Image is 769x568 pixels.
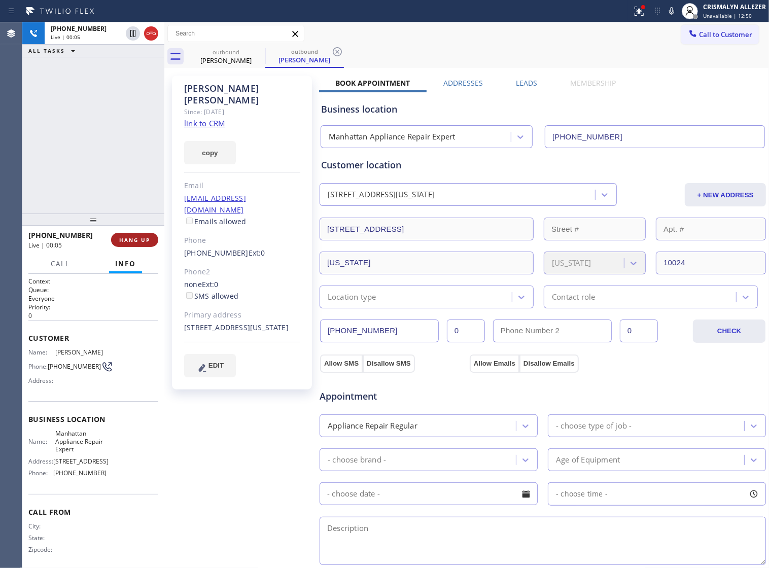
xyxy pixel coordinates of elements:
h2: Priority: [28,303,158,311]
div: [PERSON_NAME] [188,56,264,65]
input: Phone Number [320,319,439,342]
button: Disallow SMS [363,354,415,373]
div: [PERSON_NAME] [266,55,343,64]
input: Street # [544,218,646,240]
button: Info [109,254,142,274]
div: Phone [184,235,300,246]
span: [STREET_ADDRESS] [53,457,109,465]
span: - choose time - [556,489,608,499]
div: Primary address [184,309,300,321]
span: Manhattan Appliance Repair Expert [55,430,106,453]
button: Hang up [144,26,158,41]
input: - choose date - [320,482,538,505]
a: link to CRM [184,118,225,128]
span: Call [51,259,70,268]
div: Customer location [321,158,764,172]
button: Hold Customer [126,26,140,41]
div: Phone2 [184,266,300,278]
input: SMS allowed [186,292,193,299]
span: EDIT [208,362,224,369]
span: ALL TASKS [28,47,65,54]
label: Membership [570,78,616,88]
span: Info [115,259,136,268]
label: SMS allowed [184,291,238,301]
span: Phone: [28,363,48,370]
span: [PHONE_NUMBER] [51,24,107,33]
input: Phone Number [545,125,765,148]
div: Since: [DATE] [184,106,300,118]
button: + NEW ADDRESS [685,183,766,206]
span: Customer [28,333,158,343]
button: Call to Customer [681,25,759,44]
span: Ext: 0 [249,248,265,258]
label: Emails allowed [184,217,247,226]
input: Phone Number 2 [493,319,612,342]
span: HANG UP [119,236,150,243]
span: Live | 00:05 [28,241,62,250]
div: CRISMALYN ALLEZER [703,3,766,11]
div: [PERSON_NAME] [PERSON_NAME] [184,83,300,106]
span: Call From [28,507,158,517]
span: Business location [28,414,158,424]
div: Helen Sturm [266,45,343,67]
input: City [320,252,534,274]
input: Ext. [447,319,485,342]
button: Allow Emails [470,354,519,373]
span: Ext: 0 [202,279,219,289]
span: Call to Customer [699,30,752,39]
div: [STREET_ADDRESS][US_STATE] [328,189,435,201]
p: Everyone [28,294,158,303]
input: Emails allowed [186,218,193,224]
span: [PHONE_NUMBER] [28,230,93,240]
label: Book Appointment [336,78,410,88]
span: Unavailable | 12:50 [703,12,752,19]
span: State: [28,534,55,542]
button: Disallow Emails [519,354,579,373]
span: Address: [28,377,55,384]
button: CHECK [693,319,765,343]
div: - choose type of job - [556,420,632,432]
span: Zipcode: [28,546,55,553]
button: Allow SMS [320,354,363,373]
button: EDIT [184,354,236,377]
span: [PERSON_NAME] [55,348,106,356]
div: Contact role [552,291,595,303]
div: Business location [321,102,764,116]
button: ALL TASKS [22,45,85,57]
span: [PHONE_NUMBER] [48,363,101,370]
div: [STREET_ADDRESS][US_STATE] [184,322,300,334]
div: outbound [188,48,264,56]
input: Search [168,25,304,42]
h1: Context [28,277,158,286]
button: HANG UP [111,233,158,247]
button: copy [184,141,236,164]
span: Live | 00:05 [51,33,80,41]
input: Apt. # [656,218,766,240]
span: City: [28,522,55,530]
div: outbound [266,48,343,55]
input: Address [320,218,534,240]
div: Manhattan Appliance Repair Expert [329,131,456,143]
p: 0 [28,311,158,320]
div: Location type [328,291,376,303]
div: Appliance Repair Regular [328,420,417,432]
div: Age of Equipment [556,454,620,466]
div: none [184,279,300,302]
a: [EMAIL_ADDRESS][DOMAIN_NAME] [184,193,246,215]
span: [PHONE_NUMBER] [53,469,107,477]
label: Leads [516,78,537,88]
div: - choose brand - [328,454,386,466]
h2: Queue: [28,286,158,294]
span: Name: [28,348,55,356]
div: Helen Sturm [188,45,264,68]
div: Email [184,180,300,192]
span: Address: [28,457,53,465]
span: Phone: [28,469,53,477]
label: Addresses [443,78,483,88]
input: ZIP [656,252,766,274]
span: Appointment [320,389,467,403]
span: Name: [28,438,55,445]
button: Mute [665,4,679,18]
button: Call [45,254,76,274]
input: Ext. 2 [620,319,658,342]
